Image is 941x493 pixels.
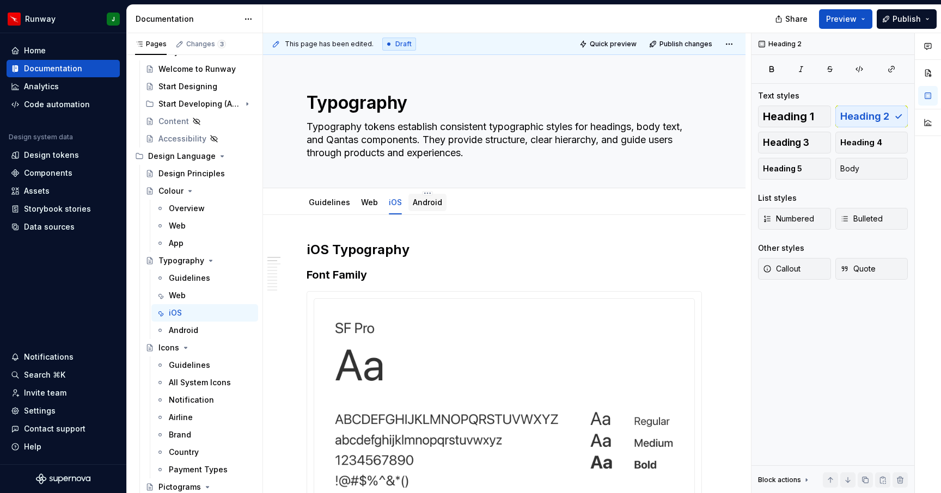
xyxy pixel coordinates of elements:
[840,163,859,174] span: Body
[169,325,198,336] div: Android
[151,304,258,322] a: iOS
[576,36,641,52] button: Quick preview
[169,307,182,318] div: iOS
[7,182,120,200] a: Assets
[785,14,808,24] span: Share
[151,269,258,287] a: Guidelines
[835,158,908,180] button: Body
[141,339,258,356] a: Icons
[141,182,258,200] a: Colour
[24,45,46,56] div: Home
[169,395,214,405] div: Notification
[763,111,814,122] span: Heading 1
[158,116,189,127] div: Content
[24,221,75,232] div: Data sources
[24,186,50,196] div: Assets
[7,60,120,77] a: Documentation
[304,90,700,116] textarea: Typography
[151,409,258,426] a: Airline
[151,443,258,461] a: Country
[758,90,799,101] div: Text styles
[7,402,120,420] a: Settings
[758,106,831,127] button: Heading 1
[840,263,876,274] span: Quote
[151,235,258,252] a: App
[169,429,191,440] div: Brand
[24,168,72,178] div: Components
[151,217,258,235] a: Web
[384,190,406,213] div: iOS
[413,198,442,207] a: Android
[169,464,228,475] div: Payment Types
[758,243,804,254] div: Other styles
[158,168,225,179] div: Design Principles
[131,147,258,165] div: Design Language
[893,14,921,24] span: Publish
[9,133,73,141] div: Design system data
[169,290,186,301] div: Web
[304,118,700,162] textarea: Typography tokens establish consistent typographic styles for headings, body text, and Qantas com...
[169,412,193,423] div: Airline
[141,78,258,95] a: Start Designing
[169,377,231,388] div: All System Icons
[158,64,236,75] div: Welcome to Runway
[7,348,120,366] button: Notifications
[169,220,186,231] div: Web
[763,263,801,274] span: Callout
[395,40,412,48] span: Draft
[758,193,797,204] div: List styles
[357,190,382,213] div: Web
[7,384,120,402] a: Invite team
[840,213,883,224] span: Bulleted
[169,360,210,371] div: Guidelines
[151,391,258,409] a: Notification
[136,14,239,24] div: Documentation
[763,163,802,174] span: Heading 5
[169,203,205,214] div: Overview
[151,461,258,478] a: Payment Types
[141,60,258,78] a: Welcome to Runway
[148,151,216,162] div: Design Language
[24,81,59,92] div: Analytics
[769,9,815,29] button: Share
[141,95,258,113] div: Start Developing (AEM)
[826,14,857,24] span: Preview
[758,476,801,484] div: Block actions
[151,287,258,304] a: Web
[307,241,702,258] h2: iOS Typography
[158,482,201,492] div: Pictograms
[7,438,120,455] button: Help
[758,258,831,280] button: Callout
[758,158,831,180] button: Heading 5
[758,208,831,230] button: Numbered
[8,13,21,26] img: 6b187050-a3ed-48aa-8485-808e17fcee26.png
[25,14,56,24] div: Runway
[819,9,872,29] button: Preview
[141,130,258,147] a: Accessibility
[112,15,115,23] div: J
[24,405,56,416] div: Settings
[24,150,79,161] div: Design tokens
[158,133,206,144] div: Accessibility
[169,238,184,249] div: App
[7,218,120,236] a: Data sources
[158,98,241,109] div: Start Developing (AEM)
[186,40,226,48] div: Changes
[307,267,702,282] h3: Font Family
[151,200,258,217] a: Overview
[309,198,350,207] a: Guidelines
[24,441,41,452] div: Help
[217,40,226,48] span: 3
[169,447,199,458] div: Country
[158,342,179,353] div: Icons
[24,99,90,110] div: Code automation
[24,387,66,398] div: Invite team
[141,165,258,182] a: Design Principles
[141,113,258,130] a: Content
[24,352,74,362] div: Notifications
[36,473,90,484] svg: Supernova Logo
[835,258,908,280] button: Quote
[7,42,120,59] a: Home
[169,273,210,284] div: Guidelines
